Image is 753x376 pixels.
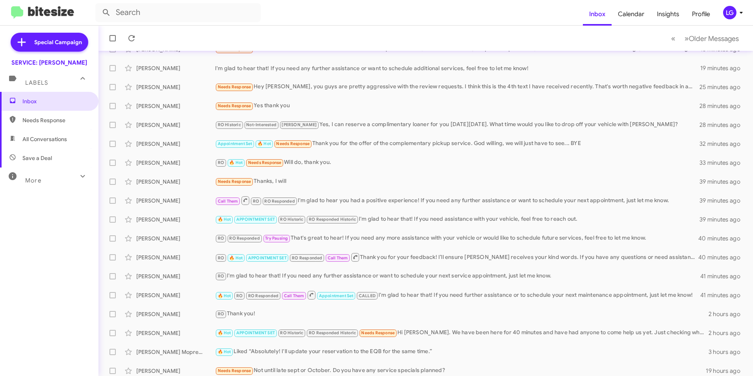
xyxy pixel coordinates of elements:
div: 39 minutes ago [699,216,747,223]
span: Appointment Set [218,141,252,146]
span: RO Responded [264,199,295,204]
span: 🔥 Hot [218,330,231,335]
div: [PERSON_NAME] [136,310,215,318]
div: [PERSON_NAME] [136,253,215,261]
div: 40 minutes ago [699,253,747,261]
div: [PERSON_NAME] [136,64,215,72]
div: [PERSON_NAME] [136,197,215,205]
div: [PERSON_NAME] [136,216,215,223]
a: Special Campaign [11,33,88,52]
button: Previous [666,30,680,47]
div: I'm glad to hear you had a positive experience! If you need any further assistance or want to sch... [215,195,699,205]
div: 25 minutes ago [699,83,747,91]
div: I'm glad to hear that! If you need further assistance or to schedule your next maintenance appoin... [215,290,700,300]
span: 🔥 Hot [258,141,271,146]
span: 🔥 Hot [218,349,231,354]
div: 32 minutes ago [699,140,747,148]
div: 41 minutes ago [700,291,747,299]
div: Thank you! [215,309,708,318]
div: [PERSON_NAME] [136,140,215,148]
span: Needs Response [248,160,282,165]
span: RO Responded [248,293,278,298]
span: RO [218,255,224,261]
a: Inbox [583,3,612,26]
span: CALLED [359,293,376,298]
span: APPOINTMENT SET [248,255,287,261]
div: [PERSON_NAME] [136,291,215,299]
span: Needs Response [218,84,251,89]
div: I'm glad to hear that! If you need any further assistance or want to schedule your next service a... [215,272,700,281]
span: Save a Deal [22,154,52,162]
div: Yes, I can reserve a complimentary loaner for you [DATE][DATE]. What time would you like to drop ... [215,120,699,129]
div: LG [723,6,736,19]
div: 28 minutes ago [699,102,747,110]
div: 41 minutes ago [700,272,747,280]
span: APPOINTMENT SET [236,217,275,222]
div: SERVICE: [PERSON_NAME] [11,59,87,67]
span: RO Responded [229,236,260,241]
div: 2 hours ago [708,329,747,337]
div: [PERSON_NAME] [136,329,215,337]
span: Call Them [328,255,348,261]
div: Will do, thank you. [215,158,699,167]
span: RO [236,293,243,298]
span: 🔥 Hot [229,255,243,261]
div: 28 minutes ago [699,121,747,129]
input: Search [95,3,261,22]
span: APPOINTMENT SET [236,330,275,335]
div: Thank you for your feedback! I’ll ensure [PERSON_NAME] receives your kind words. If you have any ... [215,252,699,262]
span: « [671,34,675,43]
div: Not until late sept or October. Do you have any service specials planned? [215,366,706,375]
span: Needs Response [218,103,251,108]
button: Next [680,30,744,47]
div: 39 minutes ago [699,178,747,186]
a: Profile [686,3,716,26]
span: RO Historic [218,122,241,127]
div: Hi [PERSON_NAME]. We have been here for 40 minutes and have had anyone to come help us yet. Just ... [215,328,708,337]
a: Insights [651,3,686,26]
span: [PERSON_NAME] [282,122,317,127]
span: More [25,177,41,184]
nav: Page navigation example [667,30,744,47]
div: [PERSON_NAME] [136,178,215,186]
span: RO Responded Historic [309,217,356,222]
div: 40 minutes ago [699,235,747,242]
span: RO [218,311,224,316]
span: Calendar [612,3,651,26]
div: [PERSON_NAME] [136,102,215,110]
div: I'm glad to hear that! If you need any further assistance or want to schedule additional services... [215,64,700,72]
button: LG [716,6,744,19]
span: 🔥 Hot [229,160,243,165]
span: RO [218,160,224,165]
span: Try Pausing [265,236,288,241]
span: RO Historic [280,330,303,335]
span: 🔥 Hot [218,217,231,222]
span: RO Historic [280,217,303,222]
span: Needs Response [361,330,395,335]
div: Thanks, I will [215,177,699,186]
div: That's great to hear! If you need any more assistance with your vehicle or would like to schedule... [215,234,699,243]
div: [PERSON_NAME] [136,272,215,280]
div: Yes thank you [215,101,699,110]
span: Needs Response [218,179,251,184]
div: 39 minutes ago [699,197,747,205]
div: 3 hours ago [708,348,747,356]
span: Older Messages [689,34,739,43]
span: RO [218,236,224,241]
span: All Conversations [22,135,67,143]
span: RO Responded Historic [309,330,356,335]
div: [PERSON_NAME] Mopress [136,348,215,356]
span: Call Them [284,293,304,298]
div: Hey [PERSON_NAME], you guys are pretty aggressive with the review requests. I think this is the 4... [215,82,699,91]
div: [PERSON_NAME] [136,235,215,242]
div: I'm glad to hear that! If you need assistance with your vehicle, feel free to reach out. [215,215,699,224]
div: 19 hours ago [706,367,747,375]
div: Liked “Absolutely! I'll update your reservation to the EQB for the same time.” [215,347,708,356]
div: [PERSON_NAME] [136,121,215,129]
div: [PERSON_NAME] [136,367,215,375]
span: Inbox [22,97,89,105]
span: RO [253,199,259,204]
div: 33 minutes ago [699,159,747,167]
span: Not-Interested [246,122,276,127]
